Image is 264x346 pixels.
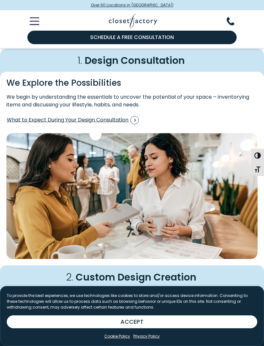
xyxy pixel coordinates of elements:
button: Toggle Font size [251,162,264,176]
button: Toggle Mobile Menu [22,17,39,25]
a: Cookie Policy [104,333,130,339]
a: Privacy Policy [133,333,160,339]
a: Schedule a Free Consultation [27,31,237,44]
span: We Explore the Possibilities [6,77,121,88]
span: Custom Design Creation [76,270,196,283]
img: Closet Factory Logo [109,14,157,28]
p: To provide the best experiences, we use technologies like cookies to store and/or access device i... [7,293,257,310]
span: 1 [78,54,85,67]
img: Closet Factory Designer and customer consultation [6,133,258,259]
button: Phone Number [227,17,242,25]
span: Design Consultation [85,54,185,67]
span: Over 60 Locations in [GEOGRAPHIC_DATA]! [91,2,174,8]
span: What to Expect During Your Design Consultation [7,116,139,124]
span: 2 [66,270,76,283]
p: We begin by understanding the essentials to uncover the potential of your space – inventorying it... [6,93,258,108]
a: What to Expect During Your Design Consultation [6,114,139,126]
button: ACCEPT [7,315,257,328]
button: Toggle High Contrast [251,149,264,162]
